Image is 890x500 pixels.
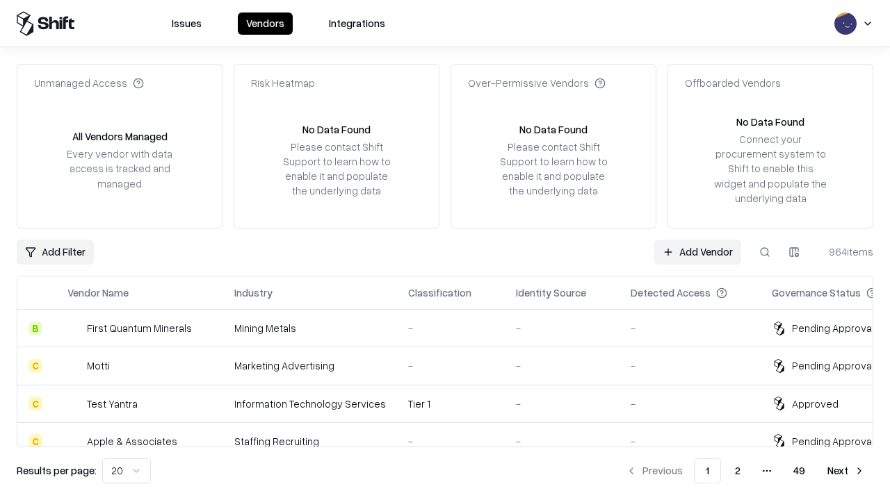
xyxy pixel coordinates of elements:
div: - [408,434,494,449]
div: - [631,358,750,373]
div: - [631,397,750,411]
div: Offboarded Vendors [685,76,781,90]
div: C [29,397,42,410]
div: - [516,358,608,373]
div: Information Technology Services [234,397,386,411]
button: 1 [694,458,721,483]
div: Connect your procurement system to Shift to enable this widget and populate the underlying data [713,132,828,206]
div: Staffing Recruiting [234,434,386,449]
div: Vendor Name [67,285,129,300]
div: Identity Source [516,285,586,300]
div: All Vendors Managed [72,129,168,144]
nav: pagination [617,458,873,483]
div: Please contact Shift Support to learn how to enable it and populate the underlying data [496,140,611,199]
div: Approved [792,397,839,411]
img: First Quantum Minerals [67,322,81,335]
div: - [631,434,750,449]
button: Next [819,458,873,483]
button: Issues [163,12,210,35]
button: 2 [724,458,752,483]
div: No Data Found [519,122,588,137]
a: Add Vendor [654,240,741,265]
div: - [408,321,494,335]
button: Add Filter [17,240,94,265]
div: - [516,434,608,449]
div: Tier 1 [408,397,494,411]
div: First Quantum Minerals [87,321,192,335]
div: - [516,397,608,411]
button: 49 [782,458,816,483]
div: - [631,321,750,335]
div: Unmanaged Access [34,76,144,90]
img: Motti [67,359,81,373]
button: Vendors [238,12,293,35]
div: Motti [87,358,110,373]
div: Over-Permissive Vendors [468,76,606,90]
div: - [516,321,608,335]
div: 964 items [818,244,873,259]
div: No Data Found [302,122,371,137]
button: Integrations [321,12,394,35]
img: Apple & Associates [67,434,81,448]
div: Apple & Associates [87,434,177,449]
div: Please contact Shift Support to learn how to enable it and populate the underlying data [279,140,394,199]
div: No Data Found [736,115,804,129]
div: Pending Approval [792,434,874,449]
div: Industry [234,285,273,300]
div: Mining Metals [234,321,386,335]
div: Governance Status [772,285,861,300]
img: Test Yantra [67,397,81,410]
div: Detected Access [631,285,711,300]
div: C [29,434,42,448]
div: C [29,359,42,373]
div: Marketing Advertising [234,358,386,373]
div: Classification [408,285,471,300]
div: Risk Heatmap [251,76,315,90]
div: Pending Approval [792,358,874,373]
div: B [29,322,42,335]
div: Test Yantra [87,397,138,411]
p: Results per page: [17,463,97,478]
div: Every vendor with data access is tracked and managed [62,147,177,190]
div: - [408,358,494,373]
div: Pending Approval [792,321,874,335]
